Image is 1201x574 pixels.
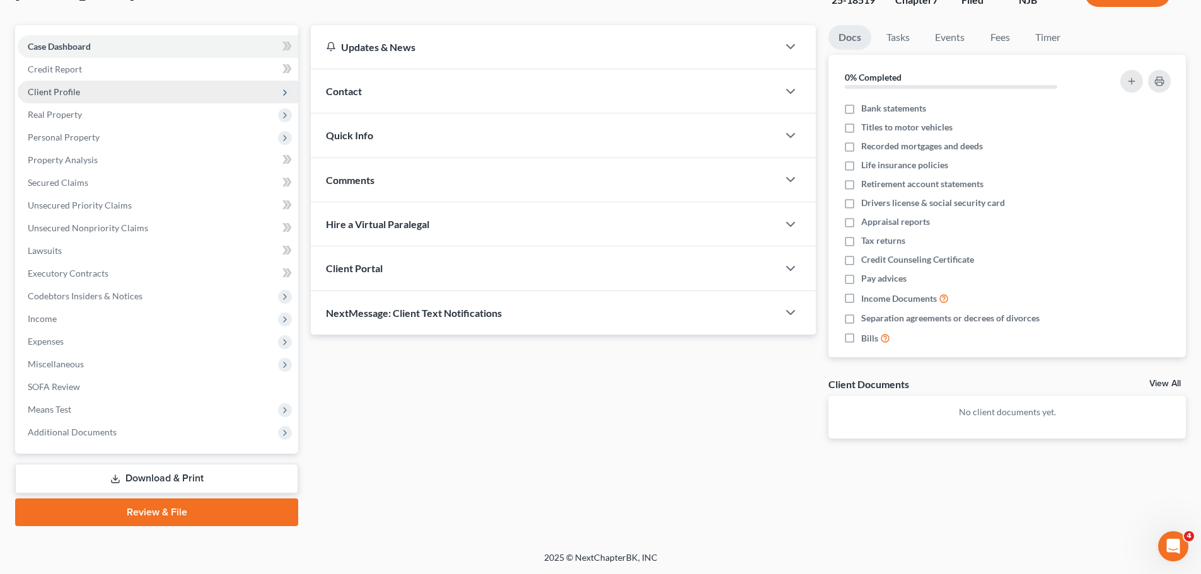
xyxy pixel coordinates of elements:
[18,194,298,217] a: Unsecured Priority Claims
[28,132,100,142] span: Personal Property
[28,313,57,324] span: Income
[925,25,975,50] a: Events
[326,129,373,141] span: Quick Info
[838,406,1176,418] p: No client documents yet.
[15,464,298,493] a: Download & Print
[861,312,1040,324] span: Separation agreements or decrees of divorces
[1158,531,1188,561] iframe: Intercom live chat
[861,178,983,190] span: Retirement account statements
[326,262,383,274] span: Client Portal
[28,200,132,210] span: Unsecured Priority Claims
[1149,379,1181,388] a: View All
[861,215,930,228] span: Appraisal reports
[28,336,64,347] span: Expenses
[28,381,80,392] span: SOFA Review
[28,290,142,301] span: Codebtors Insiders & Notices
[828,25,871,50] a: Docs
[28,177,88,188] span: Secured Claims
[28,359,84,369] span: Miscellaneous
[18,149,298,171] a: Property Analysis
[18,217,298,239] a: Unsecured Nonpriority Claims
[861,102,926,115] span: Bank statements
[326,307,502,319] span: NextMessage: Client Text Notifications
[326,218,429,230] span: Hire a Virtual Paralegal
[28,404,71,415] span: Means Test
[861,121,953,134] span: Titles to motor vehicles
[28,268,108,278] span: Executory Contracts
[18,58,298,81] a: Credit Report
[18,262,298,285] a: Executory Contracts
[28,154,98,165] span: Property Analysis
[241,551,960,574] div: 2025 © NextChapterBK, INC
[876,25,920,50] a: Tasks
[1025,25,1070,50] a: Timer
[326,40,763,54] div: Updates & News
[861,140,983,152] span: Recorded mortgages and deeds
[28,86,80,97] span: Client Profile
[326,85,362,97] span: Contact
[18,376,298,398] a: SOFA Review
[28,245,62,256] span: Lawsuits
[861,234,905,247] span: Tax returns
[18,35,298,58] a: Case Dashboard
[828,377,909,391] div: Client Documents
[861,253,974,266] span: Credit Counseling Certificate
[845,72,902,83] strong: 0% Completed
[861,272,907,285] span: Pay advices
[28,109,82,120] span: Real Property
[28,427,117,437] span: Additional Documents
[326,174,374,186] span: Comments
[28,64,82,74] span: Credit Report
[861,197,1005,209] span: Drivers license & social security card
[15,498,298,526] a: Review & File
[28,41,91,52] span: Case Dashboard
[861,332,878,345] span: Bills
[980,25,1020,50] a: Fees
[861,292,937,305] span: Income Documents
[861,159,948,171] span: Life insurance policies
[28,222,148,233] span: Unsecured Nonpriority Claims
[18,239,298,262] a: Lawsuits
[18,171,298,194] a: Secured Claims
[1184,531,1194,541] span: 4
